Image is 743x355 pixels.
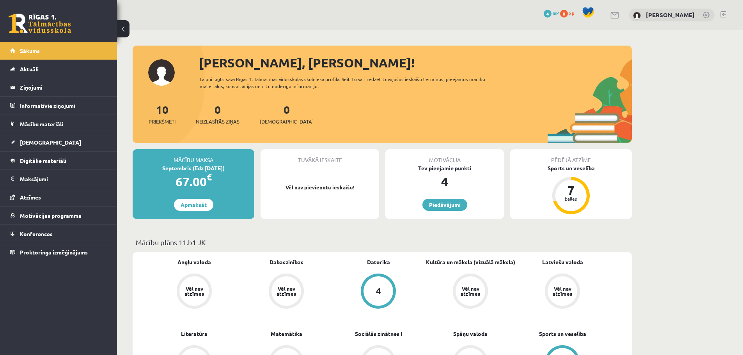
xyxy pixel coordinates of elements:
[332,274,424,310] a: 4
[560,10,578,16] a: 0 xp
[510,164,632,172] div: Sports un veselība
[10,78,107,96] a: Ziņojumi
[183,286,205,296] div: Vēl nav atzīmes
[181,330,207,338] a: Literatūra
[510,149,632,164] div: Pēdējā atzīme
[355,330,402,338] a: Sociālās zinātnes I
[539,330,586,338] a: Sports un veselība
[133,149,254,164] div: Mācību maksa
[10,225,107,243] a: Konferences
[20,170,107,188] legend: Maksājumi
[196,102,239,125] a: 0Neizlasītās ziņas
[207,171,212,183] span: €
[544,10,559,16] a: 4 mP
[20,249,88,256] span: Proktoringa izmēģinājums
[9,14,71,33] a: Rīgas 1. Tālmācības vidusskola
[260,102,314,125] a: 0[DEMOGRAPHIC_DATA]
[367,258,390,266] a: Datorika
[569,10,574,16] span: xp
[551,286,573,296] div: Vēl nav atzīmes
[385,149,504,164] div: Motivācija
[10,243,107,261] a: Proktoringa izmēģinājums
[20,230,53,237] span: Konferences
[10,42,107,60] a: Sākums
[10,152,107,170] a: Digitālie materiāli
[149,102,176,125] a: 10Priekšmeti
[148,274,240,310] a: Vēl nav atzīmes
[385,172,504,191] div: 4
[553,10,559,16] span: mP
[199,53,632,72] div: [PERSON_NAME], [PERSON_NAME]!
[10,115,107,133] a: Mācību materiāli
[20,157,66,164] span: Digitālie materiāli
[453,330,488,338] a: Spāņu valoda
[510,164,632,215] a: Sports un veselība 7 balles
[10,188,107,206] a: Atzīmes
[10,60,107,78] a: Aktuāli
[646,11,695,19] a: [PERSON_NAME]
[196,118,239,125] span: Neizlasītās ziņas
[459,286,481,296] div: Vēl nav atzīmes
[633,12,641,19] img: Alina Berjoza
[20,65,39,72] span: Aktuāli
[542,258,583,266] a: Latviešu valoda
[270,258,303,266] a: Dabaszinības
[20,194,41,201] span: Atzīmes
[264,184,375,191] p: Vēl nav pievienotu ieskaišu!
[261,149,379,164] div: Tuvākā ieskaite
[544,10,551,18] span: 4
[559,196,583,201] div: balles
[20,78,107,96] legend: Ziņojumi
[271,330,302,338] a: Matemātika
[133,164,254,172] div: Septembris (līdz [DATE])
[133,172,254,191] div: 67.00
[376,287,381,295] div: 4
[20,47,40,54] span: Sākums
[10,170,107,188] a: Maksājumi
[149,118,176,125] span: Priekšmeti
[424,274,516,310] a: Vēl nav atzīmes
[426,258,515,266] a: Kultūra un māksla (vizuālā māksla)
[20,212,82,219] span: Motivācijas programma
[560,10,568,18] span: 0
[422,199,467,211] a: Piedāvājumi
[20,97,107,115] legend: Informatīvie ziņojumi
[260,118,314,125] span: [DEMOGRAPHIC_DATA]
[559,184,583,196] div: 7
[20,139,81,146] span: [DEMOGRAPHIC_DATA]
[177,258,211,266] a: Angļu valoda
[136,237,629,247] p: Mācību plāns 11.b1 JK
[10,97,107,115] a: Informatīvie ziņojumi
[174,199,213,211] a: Apmaksāt
[10,207,107,224] a: Motivācijas programma
[385,164,504,172] div: Tev pieejamie punkti
[20,120,63,127] span: Mācību materiāli
[275,286,297,296] div: Vēl nav atzīmes
[240,274,332,310] a: Vēl nav atzīmes
[10,133,107,151] a: [DEMOGRAPHIC_DATA]
[516,274,608,310] a: Vēl nav atzīmes
[200,76,499,90] div: Laipni lūgts savā Rīgas 1. Tālmācības vidusskolas skolnieka profilā. Šeit Tu vari redzēt tuvojošo...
